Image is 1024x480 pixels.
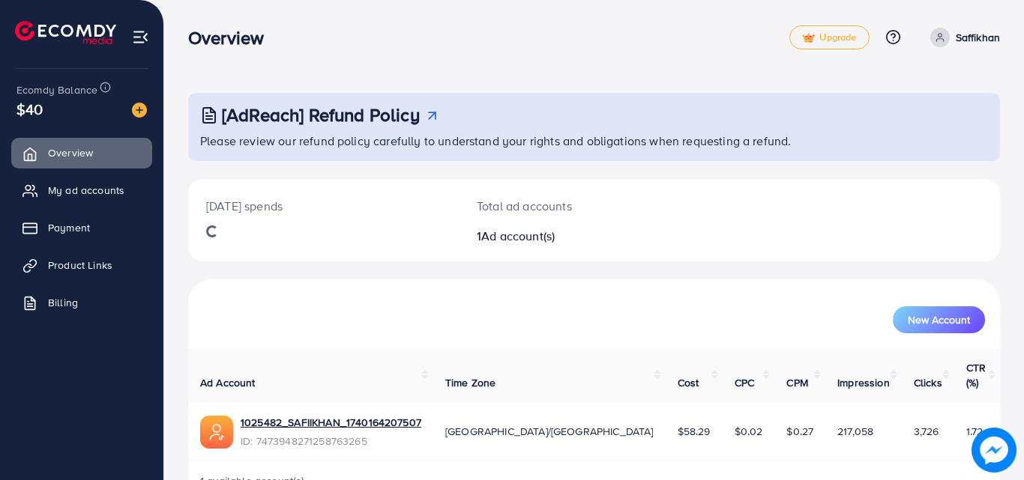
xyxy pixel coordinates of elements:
img: menu [132,28,149,46]
span: ID: 7473948271258763265 [241,434,421,449]
span: Impression [837,375,890,390]
a: Overview [11,138,152,168]
span: CPC [735,375,754,390]
span: New Account [908,315,970,325]
h2: 1 [477,229,644,243]
span: Clicks [914,375,942,390]
a: Billing [11,288,152,318]
h3: [AdReach] Refund Policy [222,104,420,126]
p: Total ad accounts [477,197,644,215]
span: 217,058 [837,424,873,439]
a: Payment [11,213,152,243]
a: Saffikhan [924,28,1000,47]
span: Product Links [48,258,112,273]
span: My ad accounts [48,183,124,198]
button: New Account [893,306,985,333]
span: Ecomdy Balance [16,82,97,97]
span: $40 [16,98,43,120]
span: $58.29 [678,424,711,439]
span: [GEOGRAPHIC_DATA]/[GEOGRAPHIC_DATA] [445,424,654,439]
span: Overview [48,145,93,160]
p: Saffikhan [956,28,1000,46]
h3: Overview [188,27,276,49]
img: ic-ads-acc.e4c84228.svg [200,416,233,449]
span: Billing [48,295,78,310]
a: My ad accounts [11,175,152,205]
img: logo [15,21,116,44]
a: 1025482_SAFIIKHAN_1740164207507 [241,415,421,430]
span: Payment [48,220,90,235]
p: Please review our refund policy carefully to understand your rights and obligations when requesti... [200,132,991,150]
a: tickUpgrade [789,25,869,49]
span: 1.72 [966,424,984,439]
a: Product Links [11,250,152,280]
img: image [972,428,1017,473]
span: 3,726 [914,424,939,439]
span: CPM [786,375,807,390]
span: CTR (%) [966,360,986,390]
span: Cost [678,375,699,390]
span: Upgrade [802,32,856,43]
p: [DATE] spends [206,197,441,215]
span: Ad Account [200,375,256,390]
span: Time Zone [445,375,496,390]
img: image [132,103,147,118]
span: $0.02 [735,424,763,439]
span: $0.27 [786,424,813,439]
span: Ad account(s) [481,228,555,244]
img: tick [802,33,815,43]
